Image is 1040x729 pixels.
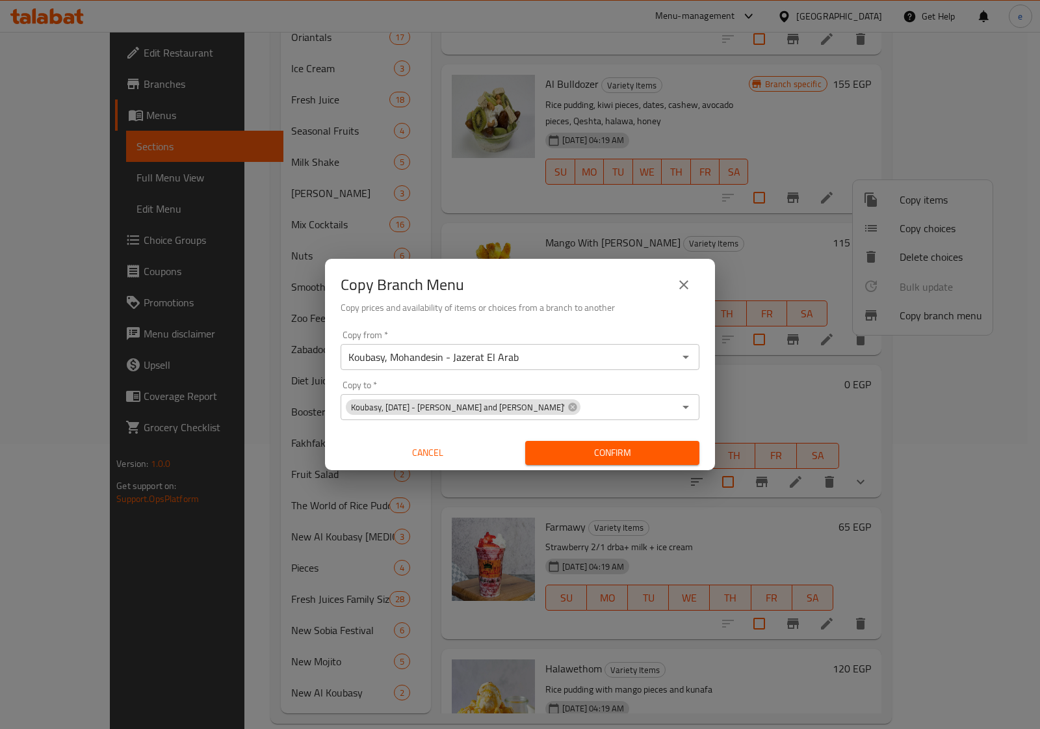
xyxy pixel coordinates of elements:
button: Cancel [341,441,515,465]
h2: Copy Branch Menu [341,274,464,295]
span: Confirm [536,445,689,461]
button: Open [677,348,695,366]
span: Koubasy, [DATE] - [PERSON_NAME] and [PERSON_NAME]' [346,401,570,414]
button: close [668,269,699,300]
h6: Copy prices and availability of items or choices from a branch to another [341,300,699,315]
span: Cancel [346,445,510,461]
div: Koubasy, [DATE] - [PERSON_NAME] and [PERSON_NAME]' [346,399,580,415]
button: Open [677,398,695,416]
button: Confirm [525,441,699,465]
